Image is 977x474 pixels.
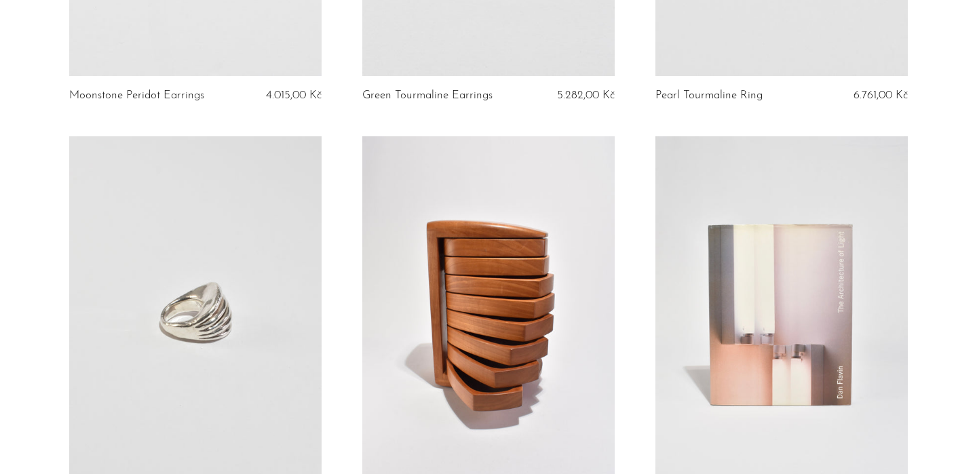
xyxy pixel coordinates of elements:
a: Green Tourmaline Earrings [362,90,493,102]
a: Pearl Tourmaline Ring [655,90,763,102]
a: Moonstone Peridot Earrings [69,90,204,102]
span: 6.761,00 Kč [854,90,908,101]
span: 5.282,00 Kč [557,90,615,101]
span: 4.015,00 Kč [266,90,322,101]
